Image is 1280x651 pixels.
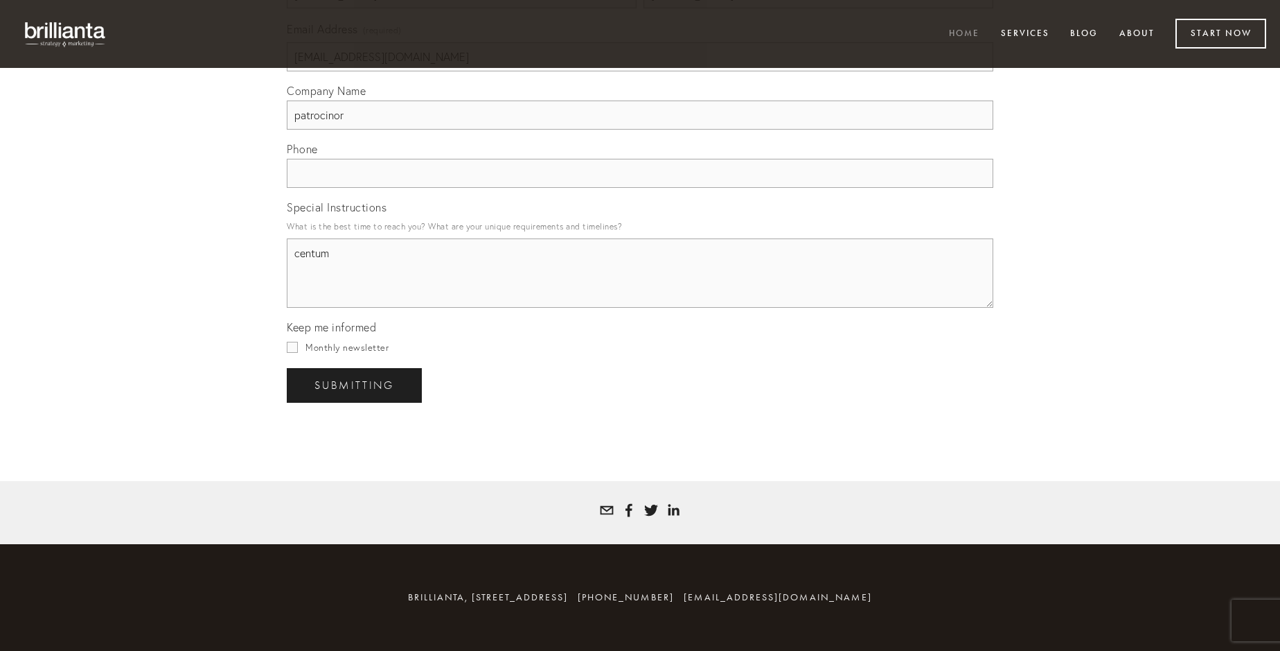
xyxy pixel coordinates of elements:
[940,23,988,46] a: Home
[287,238,993,308] textarea: centum
[287,342,298,353] input: Monthly newsletter
[287,200,386,214] span: Special Instructions
[287,320,376,334] span: Keep me informed
[287,217,993,236] p: What is the best time to reach you? What are your unique requirements and timelines?
[408,591,568,603] span: brillianta, [STREET_ADDRESS]
[644,503,658,517] a: Tatyana White
[600,503,614,517] a: tatyana@brillianta.com
[287,142,318,156] span: Phone
[992,23,1058,46] a: Services
[305,342,389,353] span: Monthly newsletter
[622,503,636,517] a: Tatyana Bolotnikov White
[14,14,118,54] img: brillianta - research, strategy, marketing
[666,503,680,517] a: Tatyana White
[287,84,366,98] span: Company Name
[578,591,674,603] span: [PHONE_NUMBER]
[314,379,394,392] span: Submitting
[1110,23,1164,46] a: About
[1061,23,1107,46] a: Blog
[684,591,872,603] a: [EMAIL_ADDRESS][DOMAIN_NAME]
[287,368,422,403] button: SubmittingSubmitting
[1175,19,1266,49] a: Start Now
